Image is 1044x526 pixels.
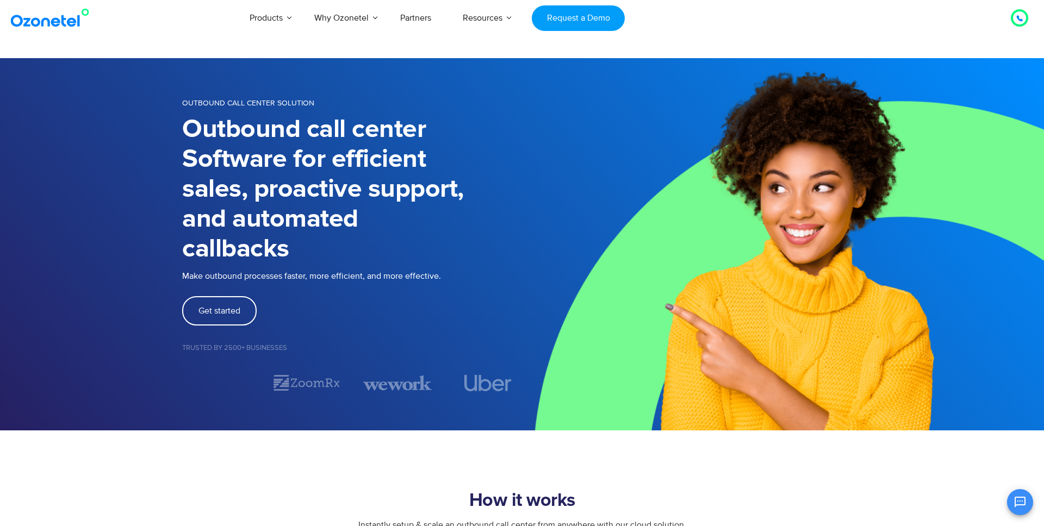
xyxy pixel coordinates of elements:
[453,375,522,391] div: 4 / 7
[363,373,432,392] div: 3 / 7
[363,373,432,392] img: wework
[464,375,511,391] img: uber
[532,5,625,31] a: Request a Demo
[272,373,341,392] img: zoomrx
[198,306,240,315] span: Get started
[182,490,862,512] h2: How it works
[182,98,314,108] span: OUTBOUND CALL CENTER SOLUTION
[182,345,522,352] h5: Trusted by 2500+ Businesses
[182,270,522,283] p: Make outbound processes faster, more efficient, and more effective.
[1007,489,1033,515] button: Open chat
[182,296,257,325] a: Get started
[182,373,522,392] div: Image Carousel
[182,377,251,390] div: 1 / 7
[272,373,341,392] div: 2 / 7
[182,115,522,264] h1: Outbound call center Software for efficient sales, proactive support, and automated callbacks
